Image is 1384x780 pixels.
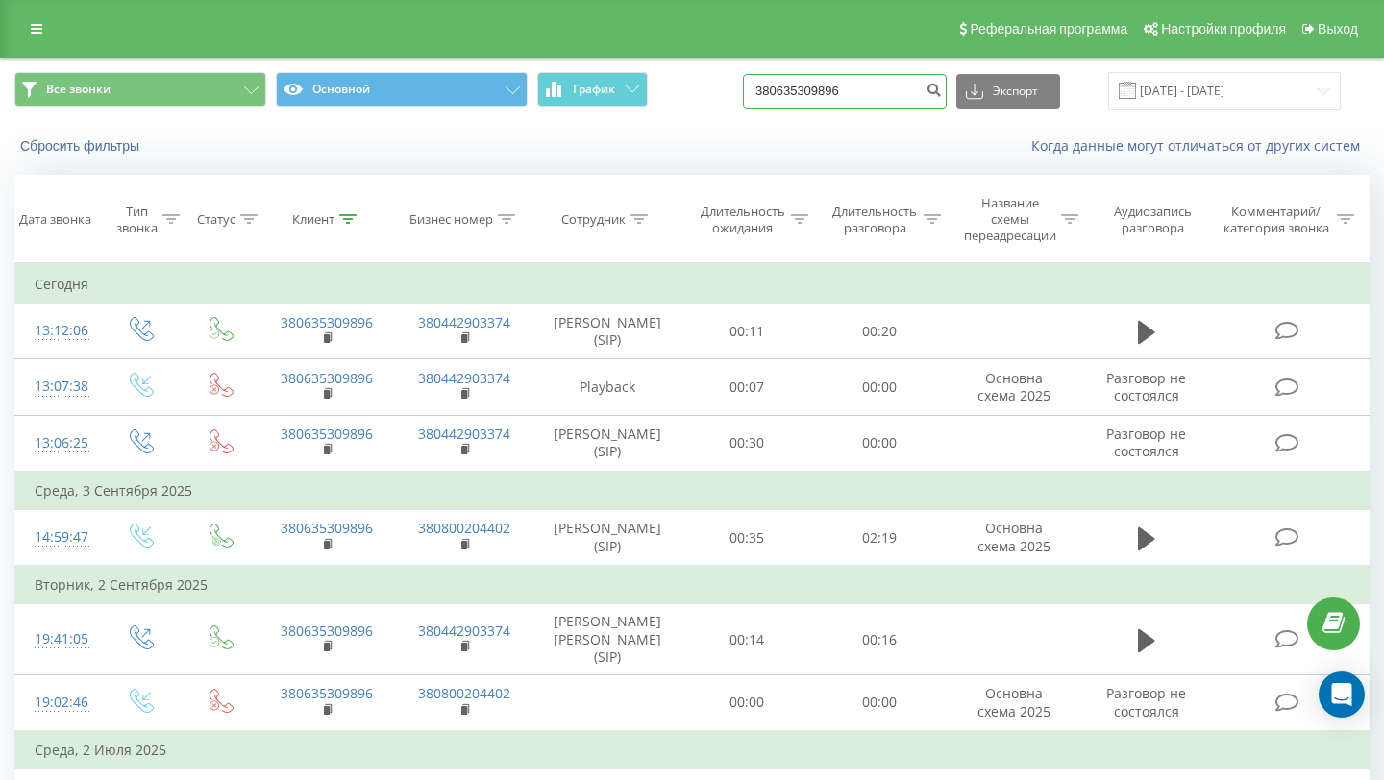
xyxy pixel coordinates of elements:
[35,621,81,658] div: 19:41:05
[743,74,947,109] input: Поиск по номеру
[281,313,373,331] a: 380635309896
[813,359,946,415] td: 00:00
[15,731,1370,769] td: Среда, 2 Июля 2025
[418,425,510,443] a: 380442903374
[1106,684,1186,719] span: Разговор не состоялся
[813,415,946,472] td: 00:00
[681,415,814,472] td: 00:30
[533,510,681,567] td: [PERSON_NAME] (SIP)
[681,510,814,567] td: 00:35
[813,674,946,731] td: 00:00
[946,674,1083,731] td: Основна схема 2025
[970,21,1127,37] span: Реферальная программа
[418,519,510,537] a: 380800204402
[1100,204,1205,236] div: Аудиозапись разговора
[1161,21,1286,37] span: Настройки профиля
[46,82,111,97] span: Все звонки
[681,604,814,675] td: 00:14
[533,604,681,675] td: [PERSON_NAME] [PERSON_NAME] (SIP)
[281,369,373,387] a: 380635309896
[963,195,1056,244] div: Название схемы переадресации
[14,137,149,155] button: Сбросить фильтры
[533,415,681,472] td: [PERSON_NAME] (SIP)
[946,359,1083,415] td: Основна схема 2025
[813,510,946,567] td: 02:19
[292,211,334,228] div: Клиент
[19,211,91,228] div: Дата звонка
[14,72,266,107] button: Все звонки
[1106,369,1186,404] span: Разговор не состоялся
[561,211,626,228] div: Сотрудник
[533,359,681,415] td: Playback
[197,211,235,228] div: Статус
[681,304,814,359] td: 00:11
[1031,136,1370,155] a: Когда данные могут отличаться от других систем
[1106,425,1186,460] span: Разговор не состоялся
[699,204,787,236] div: Длительность ожидания
[813,304,946,359] td: 00:20
[1319,671,1365,718] div: Open Intercom Messenger
[35,519,81,556] div: 14:59:47
[573,83,615,96] span: График
[1318,21,1358,37] span: Выход
[533,304,681,359] td: [PERSON_NAME] (SIP)
[418,684,510,702] a: 380800204402
[35,368,81,405] div: 13:07:38
[1220,204,1332,236] div: Комментарий/категория звонка
[418,622,510,640] a: 380442903374
[15,566,1370,604] td: Вторник, 2 Сентября 2025
[281,519,373,537] a: 380635309896
[35,425,81,462] div: 13:06:25
[418,313,510,331] a: 380442903374
[946,510,1083,567] td: Основна схема 2025
[681,674,814,731] td: 00:00
[956,74,1060,109] button: Экспорт
[276,72,528,107] button: Основной
[116,204,158,236] div: Тип звонка
[281,622,373,640] a: 380635309896
[15,472,1370,510] td: Среда, 3 Сентября 2025
[281,684,373,702] a: 380635309896
[418,369,510,387] a: 380442903374
[35,684,81,721] div: 19:02:46
[281,425,373,443] a: 380635309896
[681,359,814,415] td: 00:07
[830,204,919,236] div: Длительность разговора
[15,265,1370,304] td: Сегодня
[35,312,81,350] div: 13:12:06
[409,211,493,228] div: Бизнес номер
[537,72,648,107] button: График
[813,604,946,675] td: 00:16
